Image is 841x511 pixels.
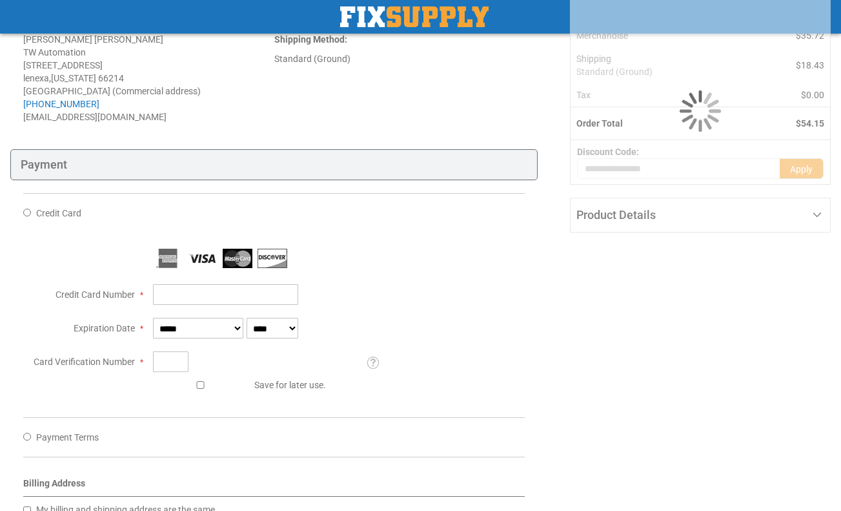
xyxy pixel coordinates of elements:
[274,52,525,65] div: Standard (Ground)
[223,249,252,268] img: MasterCard
[188,249,218,268] img: Visa
[10,149,538,180] div: Payment
[23,33,274,123] address: [PERSON_NAME] [PERSON_NAME] TW Automation [STREET_ADDRESS] lenexa , 66214 [GEOGRAPHIC_DATA] (Comm...
[254,380,326,390] span: Save for later use.
[74,323,135,333] span: Expiration Date
[23,99,99,109] a: [PHONE_NUMBER]
[274,34,347,45] strong: :
[23,112,167,122] span: [EMAIL_ADDRESS][DOMAIN_NAME]
[680,90,721,132] img: Loading...
[36,208,81,218] span: Credit Card
[274,34,345,45] span: Shipping Method
[23,477,525,497] div: Billing Address
[340,6,489,27] img: Fix Industrial Supply
[258,249,287,268] img: Discover
[56,289,135,300] span: Credit Card Number
[153,249,183,268] img: American Express
[340,6,489,27] a: store logo
[34,357,135,367] span: Card Verification Number
[36,432,99,443] span: Payment Terms
[51,73,96,83] span: [US_STATE]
